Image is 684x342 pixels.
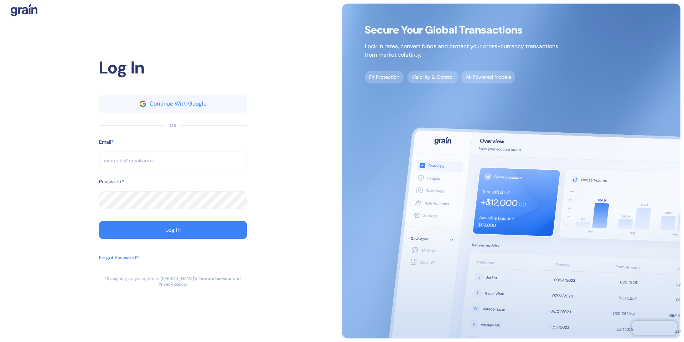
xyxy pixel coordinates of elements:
iframe: Chatra live chat [632,321,677,335]
div: and [233,276,241,281]
div: Log In [99,55,247,81]
button: Log In [99,221,247,239]
input: example@email.com [99,152,247,169]
span: FX Protection [365,71,404,83]
div: Continue With Google [150,101,207,107]
a: Privacy policy. [159,281,187,287]
div: *By signing up you agree to [PERSON_NAME]’s [105,276,197,281]
span: AI-Powered Models [461,71,515,83]
img: google [140,101,146,107]
label: Password [99,178,121,185]
span: Visibility & Control [407,71,458,83]
label: Email [99,138,111,146]
button: googleContinue With Google [99,95,247,113]
a: Terms of service [199,276,231,281]
img: logo [11,4,37,16]
div: Log In [165,227,181,233]
button: Forgot Password? [99,250,139,276]
p: Lock in rates, convert funds and protect your cross-currency transactions from market volatility. [365,42,558,59]
img: signup-main-image [342,4,680,338]
span: Secure Your Global Transactions [365,26,558,34]
div: Forgot Password? [99,254,139,261]
div: OR [170,122,176,129]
